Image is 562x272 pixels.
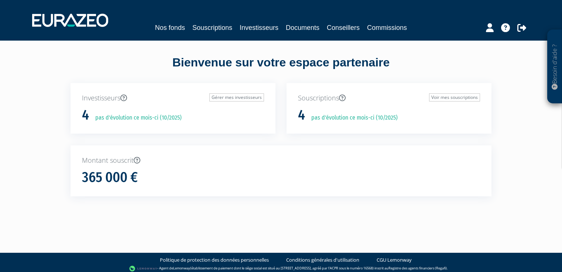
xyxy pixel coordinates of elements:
a: Politique de protection des données personnelles [160,256,269,264]
h1: 4 [82,107,89,123]
a: Investisseurs [240,23,278,33]
a: Nos fonds [155,23,185,33]
img: 1732889491-logotype_eurazeo_blanc_rvb.png [32,14,108,27]
a: Lemonway [173,266,190,271]
p: Besoin d'aide ? [551,34,559,100]
a: Registre des agents financiers (Regafi) [388,266,447,271]
p: pas d'évolution ce mois-ci (10/2025) [306,114,398,122]
a: Souscriptions [192,23,232,33]
a: Conseillers [327,23,360,33]
a: Conditions générales d'utilisation [286,256,359,264]
h1: 365 000 € [82,170,138,185]
a: Documents [286,23,319,33]
p: Investisseurs [82,93,264,103]
p: Souscriptions [298,93,480,103]
a: Commissions [367,23,407,33]
div: Bienvenue sur votre espace partenaire [65,54,497,83]
a: Gérer mes investisseurs [209,93,264,101]
p: pas d'évolution ce mois-ci (10/2025) [90,114,182,122]
a: CGU Lemonway [377,256,412,264]
a: Voir mes souscriptions [429,93,480,101]
h1: 4 [298,107,305,123]
p: Montant souscrit [82,156,480,165]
